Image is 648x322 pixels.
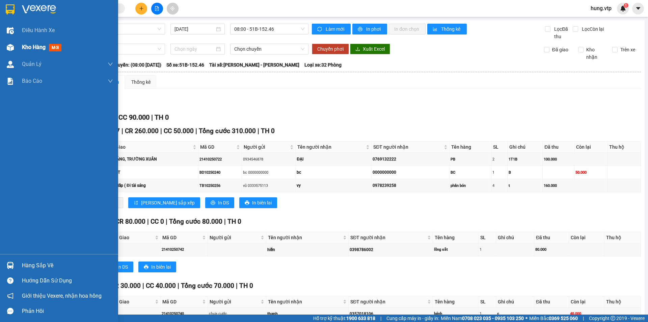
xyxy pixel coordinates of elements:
[22,26,55,34] span: Điều hành xe
[146,282,176,290] span: CC 40.000
[115,218,145,225] span: CR 80.000
[142,282,144,290] span: |
[125,127,159,135] span: CR 260.000
[258,127,259,135] span: |
[112,234,154,241] span: ĐC Giao
[122,127,123,135] span: |
[170,6,175,11] span: aim
[492,156,506,162] div: 2
[350,247,432,253] div: 0398786002
[441,25,461,33] span: Thống kê
[181,282,234,290] span: Tổng cước 70.000
[372,153,450,166] td: 0769132222
[625,3,627,8] span: 1
[162,311,207,317] div: 21410250740
[22,44,46,50] span: Kho hàng
[297,143,364,151] span: Tên người nhận
[451,170,490,175] div: BC
[243,183,294,189] div: vũ 0333575113
[198,179,242,192] td: TB10250256
[604,296,641,307] th: Thu hộ
[496,232,534,243] th: Ghi chú
[433,296,479,307] th: Tên hàng
[350,298,426,305] span: SĐT người nhận
[107,182,197,189] div: Đăk r lấp ( Đi tài sáng
[267,247,347,253] div: hiền
[161,243,208,256] td: 21410250742
[543,142,574,153] th: Đã thu
[111,282,141,290] span: CR 30.000
[198,153,242,166] td: 21410250722
[569,296,605,307] th: Còn lại
[544,183,573,189] div: 160.000
[358,27,363,32] span: printer
[22,261,113,271] div: Hàng sắp về
[624,3,628,8] sup: 1
[151,263,171,271] span: In biên lai
[244,143,289,151] span: Người gửi
[22,60,42,68] span: Quản Lý
[312,44,349,54] button: Chuyển phơi
[174,25,215,33] input: 14/10/2025
[108,61,113,67] span: down
[7,262,14,269] img: warehouse-icon
[346,316,375,321] strong: 1900 633 818
[211,200,215,206] span: printer
[434,247,477,252] div: lồng sắt
[7,308,13,314] span: message
[261,127,275,135] span: TH 0
[267,311,347,317] div: thanh
[160,127,162,135] span: |
[549,316,578,321] strong: 0369 525 060
[373,182,448,189] div: 0978239258
[151,218,164,225] span: CC 0
[529,315,578,322] span: Miền Bắc
[174,45,215,53] input: Chọn ngày
[317,27,323,32] span: sync
[585,4,617,13] span: hung.vtp
[575,170,606,175] div: 50.000
[236,282,238,290] span: |
[551,25,572,40] span: Lọc Đã thu
[234,44,304,54] span: Chọn chuyến
[462,316,524,321] strong: 0708 023 035 - 0935 103 250
[7,78,14,85] img: solution-icon
[389,24,426,34] button: In đơn chọn
[22,292,102,300] span: Giới thiệu Vexere, nhận hoa hồng
[195,127,197,135] span: |
[210,234,259,241] span: Người gửi
[151,113,153,121] span: |
[312,24,351,34] button: syncLàm mới
[355,47,360,52] span: download
[151,3,163,15] button: file-add
[352,24,387,34] button: printerIn phơi
[372,179,450,192] td: 0978239258
[350,44,390,54] button: downloadXuất Excel
[350,311,432,317] div: 0357018106
[620,5,626,11] img: icon-new-feature
[107,156,197,163] div: TÀI SÁNG, TRƯỜNG XUÂN
[131,78,151,86] div: Thống kê
[112,61,161,69] span: Chuyến: (08:00 [DATE])
[166,61,204,69] span: Số xe: 51B-152.46
[224,218,226,225] span: |
[118,113,150,121] span: CC 90.000
[22,276,113,286] div: Hướng dẫn sử dụng
[427,24,467,34] button: bar-chartThống kê
[569,232,605,243] th: Còn lại
[199,156,241,162] div: 21410250722
[635,5,641,11] span: caret-down
[49,44,61,51] span: mới
[509,170,542,175] div: B
[112,298,154,305] span: ĐC Giao
[107,169,197,176] div: HỒ VỊT
[326,25,345,33] span: Làm mới
[245,200,249,206] span: printer
[618,46,638,53] span: Trên xe
[479,296,496,307] th: SL
[147,218,149,225] span: |
[155,113,169,121] span: TH 0
[266,243,349,256] td: hiền
[218,199,229,206] span: In DS
[108,78,113,84] span: down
